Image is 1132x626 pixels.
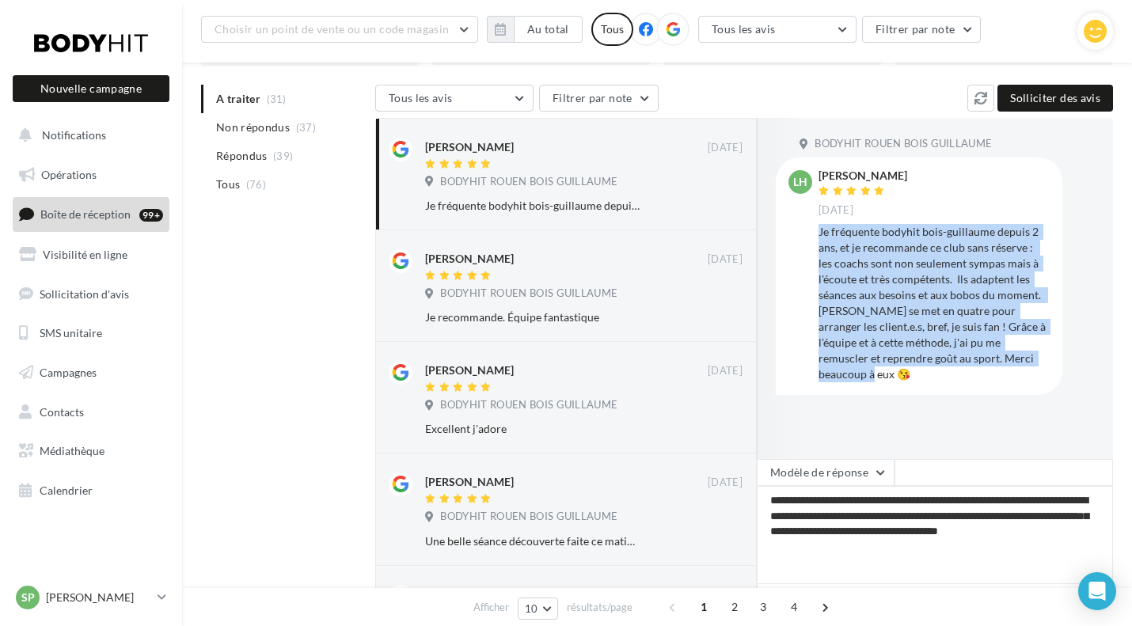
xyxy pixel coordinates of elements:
[425,139,514,155] div: [PERSON_NAME]
[425,533,640,549] div: Une belle séance découverte faite ce matin ; Une équipe très sympathique et très professionnelle ...
[591,13,633,46] div: Tous
[40,366,97,379] span: Campagnes
[539,85,659,112] button: Filtrer par note
[473,600,509,615] span: Afficher
[708,141,743,155] span: [DATE]
[40,286,129,300] span: Sollicitation d'avis
[9,396,173,429] a: Contacts
[215,22,449,36] span: Choisir un point de vente ou un code magasin
[819,224,1050,382] div: Je fréquente bodyhit bois-guillaume depuis 2 ans, et je recommande ce club sans réserve : les coa...
[691,594,716,620] span: 1
[997,85,1113,112] button: Solliciter des avis
[708,476,743,490] span: [DATE]
[1078,572,1116,610] div: Open Intercom Messenger
[518,598,558,620] button: 10
[9,356,173,389] a: Campagnes
[216,120,290,135] span: Non répondus
[389,91,453,104] span: Tous les avis
[712,22,776,36] span: Tous les avis
[21,590,35,605] span: SP
[440,175,617,189] span: BODYHIT ROUEN BOIS GUILLAUME
[425,309,640,325] div: Je recommande. Équipe fantastique
[487,16,583,43] button: Au total
[757,459,895,486] button: Modèle de réponse
[722,594,747,620] span: 2
[40,405,84,419] span: Contacts
[514,16,583,43] button: Au total
[9,434,173,468] a: Médiathèque
[815,137,992,151] span: BODYHIT ROUEN BOIS GUILLAUME
[13,582,169,613] a: SP [PERSON_NAME]
[296,121,316,134] span: (37)
[425,421,640,437] div: Excellent j'adore
[793,174,807,190] span: LH
[819,203,853,218] span: [DATE]
[708,252,743,267] span: [DATE]
[698,16,857,43] button: Tous les avis
[273,150,293,162] span: (39)
[216,176,240,192] span: Tous
[46,590,151,605] p: [PERSON_NAME]
[41,168,97,181] span: Opérations
[40,326,102,340] span: SMS unitaire
[425,362,514,378] div: [PERSON_NAME]
[425,474,514,490] div: [PERSON_NAME]
[139,209,163,222] div: 99+
[708,364,743,378] span: [DATE]
[750,594,776,620] span: 3
[9,317,173,350] a: SMS unitaire
[9,474,173,507] a: Calendrier
[567,600,632,615] span: résultats/page
[201,16,478,43] button: Choisir un point de vente ou un code magasin
[216,148,268,164] span: Répondus
[862,16,982,43] button: Filtrer par note
[40,207,131,221] span: Boîte de réception
[440,510,617,524] span: BODYHIT ROUEN BOIS GUILLAUME
[246,178,266,191] span: (76)
[819,170,907,181] div: [PERSON_NAME]
[440,286,617,301] span: BODYHIT ROUEN BOIS GUILLAUME
[40,444,104,457] span: Médiathèque
[9,158,173,192] a: Opérations
[440,398,617,412] span: BODYHIT ROUEN BOIS GUILLAUME
[9,278,173,311] a: Sollicitation d'avis
[40,484,93,497] span: Calendrier
[425,251,514,267] div: [PERSON_NAME]
[9,197,173,231] a: Boîte de réception99+
[9,238,173,271] a: Visibilité en ligne
[425,198,640,214] div: Je fréquente bodyhit bois-guillaume depuis 2 ans, et je recommande ce club sans réserve : les coa...
[525,602,538,615] span: 10
[13,75,169,102] button: Nouvelle campagne
[9,119,166,152] button: Notifications
[43,248,127,261] span: Visibilité en ligne
[425,586,514,601] div: [PERSON_NAME]
[375,85,534,112] button: Tous les avis
[42,128,106,142] span: Notifications
[781,594,807,620] span: 4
